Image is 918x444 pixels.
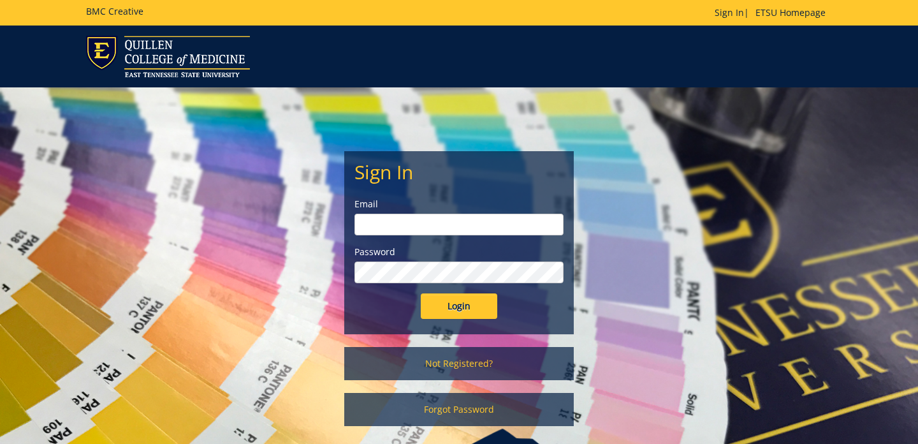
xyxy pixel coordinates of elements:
p: | [715,6,832,19]
input: Login [421,293,497,319]
a: Not Registered? [344,347,574,380]
a: ETSU Homepage [749,6,832,18]
img: ETSU logo [86,36,250,77]
a: Forgot Password [344,393,574,426]
label: Password [354,246,564,258]
label: Email [354,198,564,211]
h5: BMC Creative [86,6,143,16]
h2: Sign In [354,161,564,182]
a: Sign In [715,6,744,18]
